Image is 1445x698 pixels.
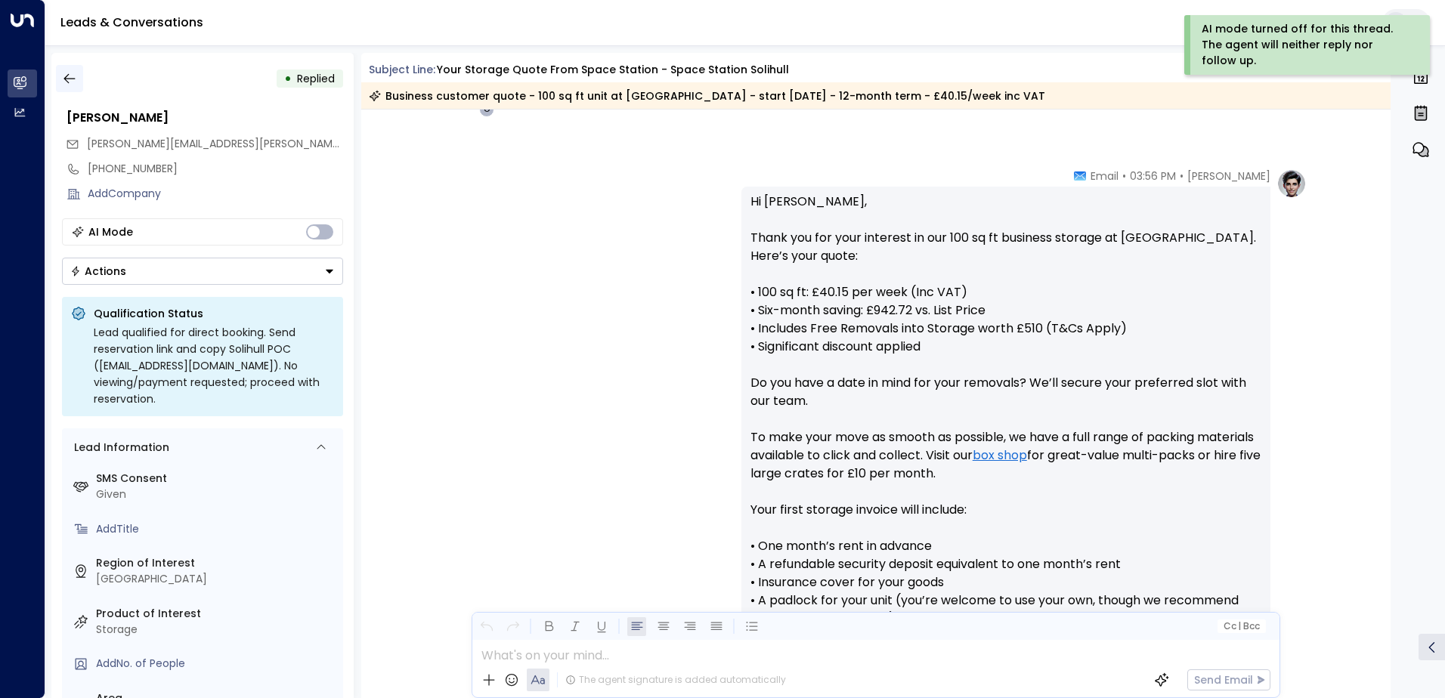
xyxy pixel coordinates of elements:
[96,622,337,638] div: Storage
[88,224,133,239] div: AI Mode
[1130,168,1176,184] span: 03:56 PM
[1202,21,1409,69] div: AI mode turned off for this thread. The agent will neither reply nor follow up.
[94,324,334,407] div: Lead qualified for direct booking. Send reservation link and copy Solihull POC ([EMAIL_ADDRESS][D...
[565,673,786,687] div: The agent signature is added automatically
[60,14,203,31] a: Leads & Conversations
[437,62,789,78] div: Your storage quote from Space Station - Space Station Solihull
[96,571,337,587] div: [GEOGRAPHIC_DATA]
[284,65,292,92] div: •
[96,656,337,672] div: AddNo. of People
[94,306,334,321] p: Qualification Status
[1223,621,1259,632] span: Cc Bcc
[96,606,337,622] label: Product of Interest
[479,102,494,117] div: O
[1122,168,1126,184] span: •
[96,555,337,571] label: Region of Interest
[369,62,435,77] span: Subject Line:
[503,617,522,636] button: Redo
[88,186,343,202] div: AddCompany
[67,109,343,127] div: [PERSON_NAME]
[1217,619,1265,634] button: Cc|Bcc
[62,258,343,285] div: Button group with a nested menu
[297,71,335,86] span: Replied
[96,471,337,486] label: SMS Consent
[87,136,428,151] span: [PERSON_NAME][EMAIL_ADDRESS][PERSON_NAME][DOMAIN_NAME]
[973,446,1027,465] a: box shop
[96,521,337,537] div: AddTitle
[1187,168,1270,184] span: [PERSON_NAME]
[62,258,343,285] button: Actions
[70,264,126,278] div: Actions
[1276,168,1307,199] img: profile-logo.png
[1091,168,1119,184] span: Email
[369,88,1045,103] div: Business customer quote - 100 sq ft unit at [GEOGRAPHIC_DATA] - start [DATE] - 12-month term - £4...
[1180,168,1184,184] span: •
[1238,621,1241,632] span: |
[477,617,496,636] button: Undo
[88,161,343,177] div: [PHONE_NUMBER]
[96,486,337,502] div: Given
[69,440,169,456] div: Lead Information
[87,136,343,152] span: hattie.ashcroft@morganfire.co.uk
